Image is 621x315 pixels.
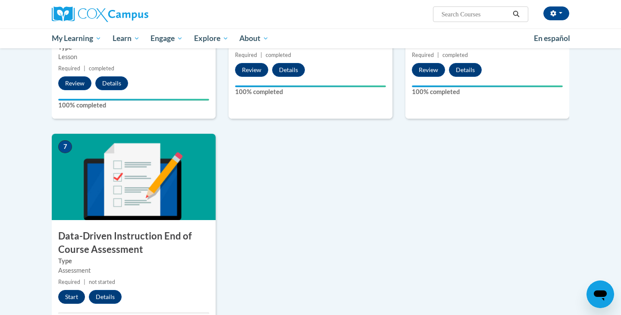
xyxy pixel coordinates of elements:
[412,52,434,58] span: Required
[534,34,570,43] span: En español
[412,85,563,87] div: Your progress
[266,52,291,58] span: completed
[84,65,85,72] span: |
[586,280,614,308] iframe: Button to launch messaging window
[58,290,85,304] button: Start
[412,87,563,97] label: 100% completed
[39,28,582,48] div: Main menu
[52,134,216,220] img: Course Image
[235,87,386,97] label: 100% completed
[194,33,229,44] span: Explore
[145,28,188,48] a: Engage
[235,63,268,77] button: Review
[52,6,148,22] img: Cox Campus
[113,33,140,44] span: Learn
[412,63,445,77] button: Review
[58,52,209,62] div: Lesson
[58,266,209,275] div: Assessment
[46,28,107,48] a: My Learning
[543,6,569,20] button: Account Settings
[52,6,216,22] a: Cox Campus
[234,28,275,48] a: About
[151,33,183,44] span: Engage
[89,65,114,72] span: completed
[58,279,80,285] span: Required
[107,28,145,48] a: Learn
[260,52,262,58] span: |
[95,76,128,90] button: Details
[272,63,305,77] button: Details
[442,52,468,58] span: completed
[84,279,85,285] span: |
[188,28,234,48] a: Explore
[58,140,72,153] span: 7
[58,101,209,110] label: 100% completed
[58,65,80,72] span: Required
[239,33,269,44] span: About
[510,9,523,19] button: Search
[235,85,386,87] div: Your progress
[437,52,439,58] span: |
[449,63,482,77] button: Details
[58,256,209,266] label: Type
[52,33,101,44] span: My Learning
[235,52,257,58] span: Required
[58,99,209,101] div: Your progress
[52,230,216,256] h3: Data-Driven Instruction End of Course Assessment
[58,76,91,90] button: Review
[441,9,510,19] input: Search Courses
[89,290,122,304] button: Details
[528,29,576,47] a: En español
[89,279,115,285] span: not started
